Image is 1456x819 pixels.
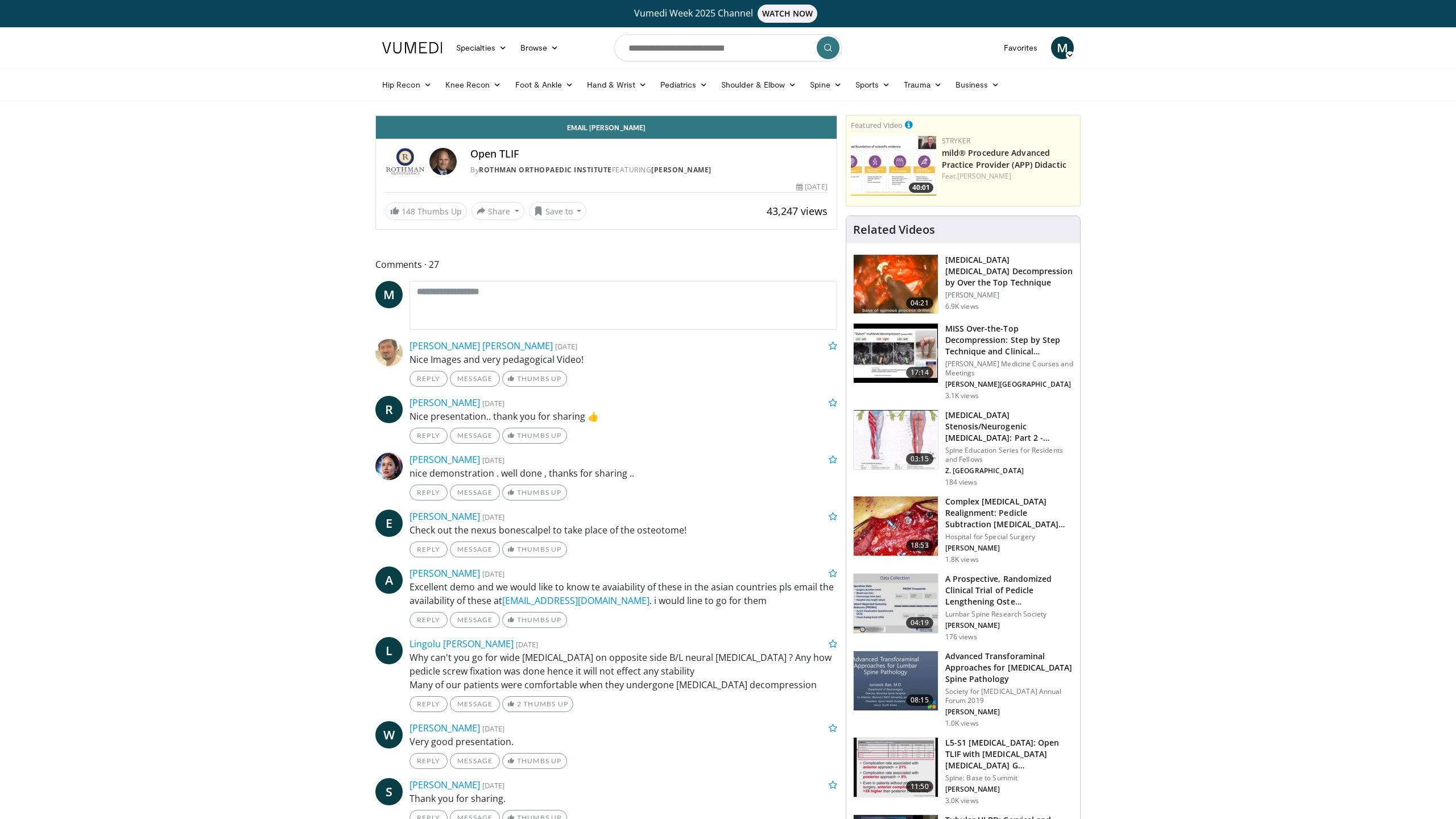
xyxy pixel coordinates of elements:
[409,428,448,444] a: Reply
[375,510,403,537] a: E
[529,202,587,220] button: Save to
[945,532,1073,541] p: Hospital for Special Surgery
[449,36,514,59] a: Specialties
[385,148,425,175] img: Rothman Orthopaedic Institute
[945,409,1073,444] h3: [MEDICAL_DATA] Stenosis/Neurogenic [MEDICAL_DATA]: Part 2 - Physical Examinati…
[385,202,467,220] a: 148 Thumbs Up
[502,485,566,500] a: Thumbs Up
[796,182,827,192] div: [DATE]
[945,773,1073,783] p: Spine: Base to Summit
[409,792,837,805] p: Thank you for sharing.
[906,694,933,706] span: 08:15
[375,453,403,480] img: Avatar
[849,73,897,96] a: Sports
[375,281,403,308] a: M
[409,638,514,650] a: Lingolu [PERSON_NAME]
[450,428,500,444] a: Message
[450,612,500,628] a: Message
[945,708,1073,717] p: [PERSON_NAME]
[409,541,448,557] a: Reply
[853,254,1073,315] a: 04:21 [MEDICAL_DATA] [MEDICAL_DATA] Decompression by Over the Top Technique [PERSON_NAME] 6.9K views
[470,148,828,160] h4: Open TLIF
[853,496,1073,564] a: 18:53 Complex [MEDICAL_DATA] Realignment: Pedicle Subtraction [MEDICAL_DATA] and TLI… Hospital fo...
[945,737,1073,771] h3: L5-S1 [MEDICAL_DATA]: Open TLIF with [MEDICAL_DATA] [MEDICAL_DATA] G…
[758,5,818,23] span: WATCH NOW
[429,148,457,175] img: Avatar
[945,544,1073,553] p: [PERSON_NAME]
[409,753,448,769] a: Reply
[409,453,480,466] a: [PERSON_NAME]
[375,637,403,664] a: L
[945,632,977,642] p: 176 views
[409,567,480,580] a: [PERSON_NAME]
[651,165,712,175] a: [PERSON_NAME]
[714,73,803,96] a: Shoulder & Elbow
[653,73,714,96] a: Pediatrics
[471,202,524,220] button: Share
[945,621,1073,630] p: [PERSON_NAME]
[906,367,933,378] span: 17:14
[375,566,403,594] a: A
[853,223,935,237] h4: Related Videos
[409,722,480,734] a: [PERSON_NAME]
[375,396,403,423] a: R
[897,73,949,96] a: Trauma
[375,73,439,96] a: Hip Recon
[409,612,448,628] a: Reply
[482,780,504,791] small: [DATE]
[508,73,581,96] a: Foot & Ankle
[409,485,448,500] a: Reply
[502,541,566,557] a: Thumbs Up
[517,700,522,708] span: 2
[854,255,938,314] img: 5bc800f5-1105-408a-bbac-d346e50c89d5.150x105_q85_crop-smart_upscale.jpg
[945,573,1073,607] h3: A Prospective, Randomized Clinical Trial of Pedicle Lengthening Oste…
[854,497,938,556] img: e92e72d8-9388-4af4-ae17-32dc65b1afa2.150x105_q85_crop-smart_upscale.jpg
[949,73,1007,96] a: Business
[375,257,837,272] span: Comments 27
[375,339,403,366] img: Avatar
[1051,36,1074,59] a: M
[945,651,1073,685] h3: Advanced Transforaminal Approaches for [MEDICAL_DATA] Spine Pathology
[409,396,480,409] a: [PERSON_NAME]
[853,737,1073,805] a: 11:50 L5-S1 [MEDICAL_DATA]: Open TLIF with [MEDICAL_DATA] [MEDICAL_DATA] G… Spine: Base to Summit...
[945,496,1073,530] h3: Complex [MEDICAL_DATA] Realignment: Pedicle Subtraction [MEDICAL_DATA] and TLI…
[853,409,1073,487] a: 03:15 [MEDICAL_DATA] Stenosis/Neurogenic [MEDICAL_DATA]: Part 2 - Physical Examinati… Spine Educa...
[409,696,448,712] a: Reply
[997,36,1044,59] a: Favorites
[851,120,903,130] small: Featured Video
[450,371,500,387] a: Message
[470,165,828,175] div: By FEATURING
[945,785,1073,794] p: [PERSON_NAME]
[945,719,979,728] p: 1.0K views
[482,398,504,408] small: [DATE]
[409,651,837,692] p: Why can't you go for wide [MEDICAL_DATA] on opposite side B/L neural [MEDICAL_DATA] ? Any how ped...
[945,466,1073,475] p: Z. [GEOGRAPHIC_DATA]
[854,324,938,383] img: 8bbb5a92-0805-470d-8909-c99d56b1b368.150x105_q85_crop-smart_upscale.jpg
[945,555,979,564] p: 1.8K views
[402,206,415,217] span: 148
[514,36,566,59] a: Browse
[409,371,448,387] a: Reply
[409,409,837,423] p: Nice presentation.. thank you for sharing 👍
[409,466,837,480] p: nice demonstration . well done , thanks for sharing ..
[906,453,933,465] span: 03:15
[942,136,970,146] a: Stryker
[384,5,1072,23] a: Vumedi Week 2025 ChannelWATCH NOW
[482,455,504,465] small: [DATE]
[502,428,566,444] a: Thumbs Up
[945,254,1073,288] h3: [MEDICAL_DATA] [MEDICAL_DATA] Decompression by Over the Top Technique
[375,778,403,805] a: S
[942,147,1066,170] a: mild® Procedure Advanced Practice Provider (APP) Didactic
[614,34,842,61] input: Search topics, interventions
[502,594,650,607] a: [EMAIL_ADDRESS][DOMAIN_NAME]
[502,753,566,769] a: Thumbs Up
[450,696,500,712] a: Message
[854,651,938,710] img: 473851b7-ebb4-4d40-92d0-2eefdf1f9ab8.150x105_q85_crop-smart_upscale.jpg
[906,540,933,551] span: 18:53
[450,485,500,500] a: Message
[945,291,1073,300] p: [PERSON_NAME]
